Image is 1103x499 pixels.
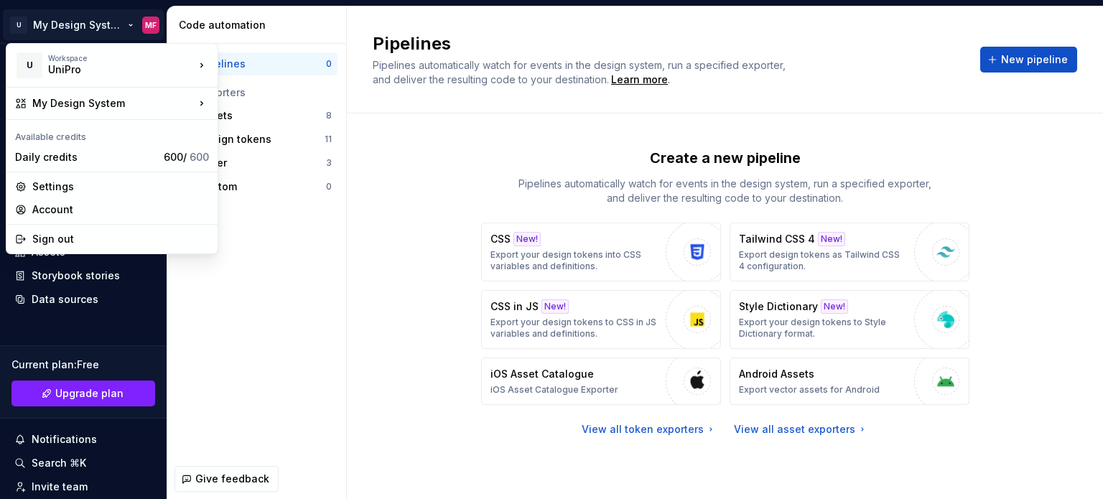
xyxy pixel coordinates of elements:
div: Account [32,202,209,217]
div: Available credits [9,123,215,146]
span: 600 [190,151,209,163]
div: Settings [32,179,209,194]
div: Daily credits [15,150,158,164]
span: 600 / [164,151,209,163]
div: My Design System [32,96,195,111]
div: UniPro [48,62,170,77]
div: U [17,52,42,78]
div: Sign out [32,232,209,246]
div: Workspace [48,54,195,62]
